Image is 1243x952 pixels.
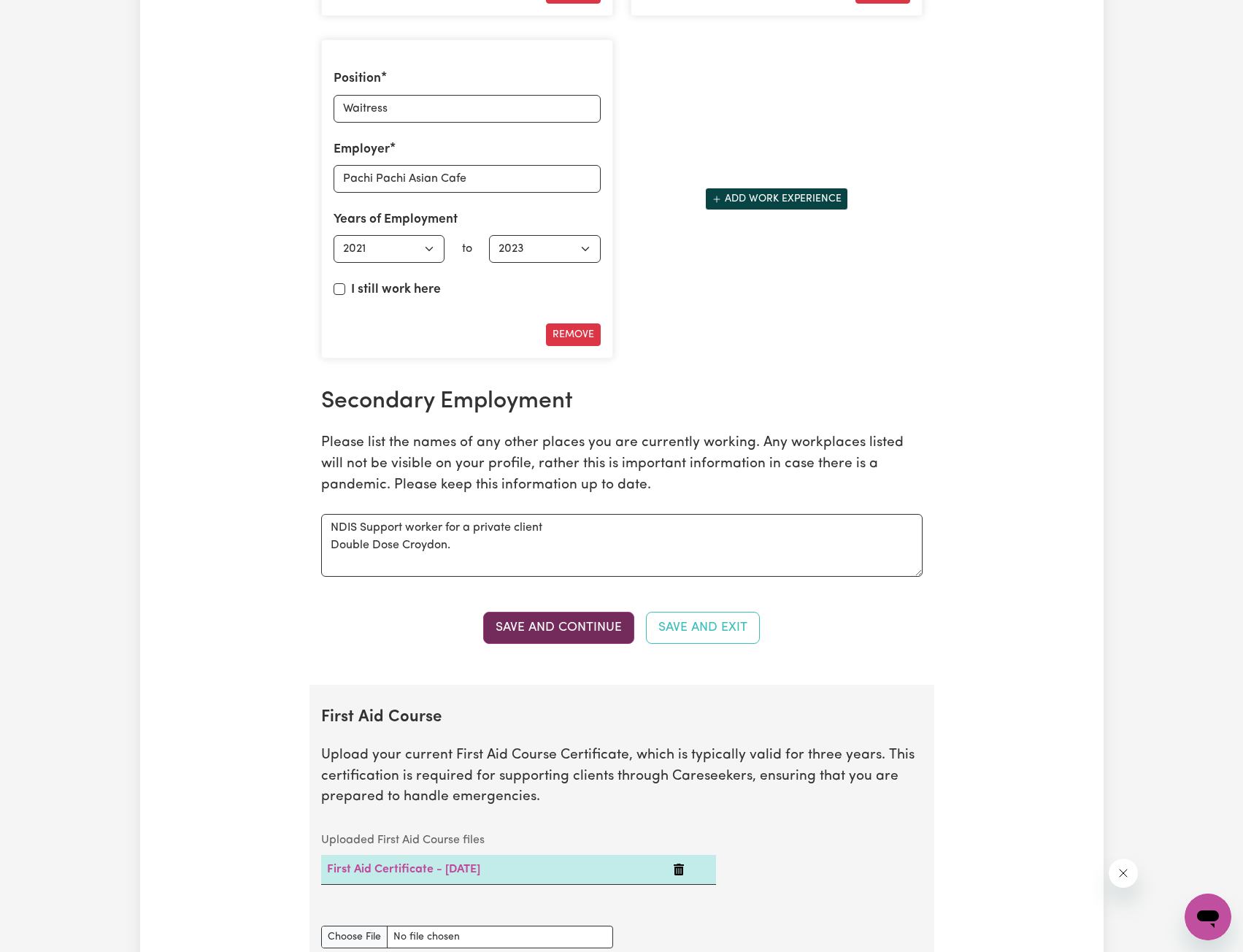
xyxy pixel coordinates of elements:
[1185,894,1231,940] iframe: Button to launch messaging window
[327,864,480,875] a: First Aid Certificate - [DATE]
[334,210,458,229] label: Years of Employment
[334,140,390,159] label: Employer
[673,861,685,878] button: Delete First Aid Certificate - 22/01/2024
[546,323,601,346] button: Remove
[1109,859,1138,888] iframe: Close message
[321,826,716,855] caption: Uploaded First Aid Course files
[334,69,381,88] label: Position
[321,388,923,415] h2: Secondary Employment
[321,745,923,808] p: Upload your current First Aid Course Certificate, which is typically valid for three years. This ...
[321,708,923,728] h2: First Aid Course
[321,514,923,577] textarea: NDIS Support worker for a private client Double Dose Croydon.
[483,612,634,644] button: Save and Continue
[462,243,472,255] span: to
[334,165,601,193] input: e.g. Regis Care
[334,95,601,123] input: e.g. AIN
[705,188,848,210] button: Add another work experience
[321,433,923,496] p: Please list the names of any other places you are currently working. Any workplaces listed will n...
[9,10,88,22] span: Need any help?
[646,612,760,644] button: Save and Exit
[351,280,441,299] label: I still work here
